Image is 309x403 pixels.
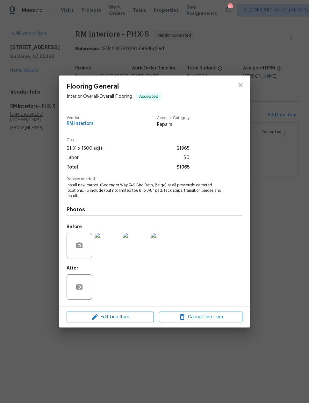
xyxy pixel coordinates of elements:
[67,312,154,323] button: Edit Line Item
[67,144,103,153] span: $1.31 x 1500 sqft
[137,93,161,100] span: Accepted
[67,266,78,270] h5: After
[67,83,162,90] span: Flooring General
[233,77,248,93] button: close
[67,225,82,229] h5: Before
[67,138,190,142] span: Cost
[157,121,190,128] span: Repairs
[183,153,190,162] span: $0
[67,121,94,126] span: RM Interiors
[68,313,152,321] span: Edit Line Item
[228,4,232,10] div: 20
[67,94,132,99] span: Interior Overall - Overall Flooring
[176,163,190,172] span: $1965
[67,153,79,162] span: Labor
[67,183,225,198] span: Install new carpet. (Bodenger Way 749 Bird Bath, Beige) at all previously carpeted locations. To ...
[159,312,242,323] button: Cancel Line Item
[176,144,190,153] span: $1965
[67,206,242,213] h4: Photos
[67,177,242,181] span: Repairs needed
[67,116,94,120] span: Vendor
[67,163,78,172] span: Total
[161,313,241,321] span: Cancel Line Item
[157,116,190,120] span: Account Category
